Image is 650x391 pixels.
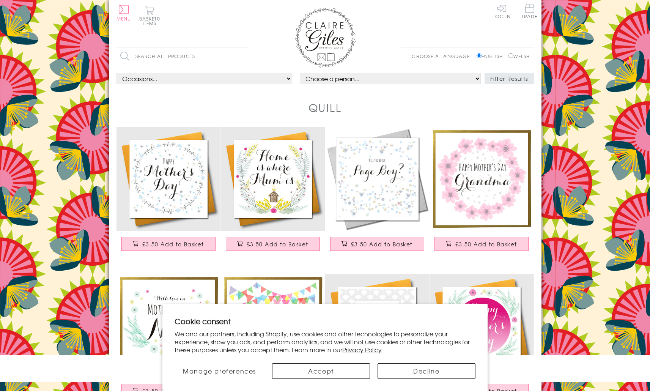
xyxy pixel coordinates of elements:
button: £3.50 Add to Basket [330,237,424,251]
a: Log In [493,4,511,19]
span: Menu [116,15,131,22]
button: Decline [378,363,475,379]
button: Filter Results [485,73,534,84]
button: Accept [272,363,370,379]
span: Manage preferences [183,366,256,375]
button: Basket0 items [139,6,160,25]
span: £3.50 Add to Basket [351,240,413,248]
span: £3.50 Add to Basket [142,240,204,248]
a: Trade [522,4,538,20]
a: Mother's Day Card, Home is where Mum is, Mum £3.50 Add to Basket [221,127,325,259]
span: Trade [522,4,538,19]
a: Wedding Card, Dots, Will you be our Page Boy? £3.50 Add to Basket [325,127,430,259]
h2: Cookie consent [175,316,475,326]
p: We and our partners, including Shopify, use cookies and other technologies to personalize your ex... [175,330,475,353]
label: English [477,53,507,60]
label: Welsh [508,53,530,60]
img: Claire Giles Greetings Cards [295,8,356,68]
a: Mother's Day Card, Happy Mother's Day, Open £3.50 Add to Basket [116,127,221,259]
img: Mother's Day Card, Spring Flowers, Open [430,274,534,378]
button: £3.50 Add to Basket [121,237,216,251]
img: Mother's Day Card, Home is where Mum is, Mum [221,127,325,231]
input: Search all products [116,48,249,65]
img: Mother's Day Card, Happy Mother's Day, Open [116,127,221,231]
img: Mother's Day Card, For Grandma, Grandma [430,127,534,231]
button: £3.50 Add to Basket [434,237,529,251]
input: Search [242,48,249,65]
a: Mother's Day Card, For Grandma, Grandma £3.50 Add to Basket [430,127,534,259]
button: Manage preferences [175,363,264,379]
img: Mother's Day Card, Pretty Pink Flower, Open [325,274,430,378]
button: £3.50 Add to Basket [226,237,320,251]
input: English [477,53,482,58]
p: Choose a language: [412,53,475,60]
img: Wedding Card, Dots, Will you be our Page Boy? [325,127,430,231]
a: Privacy Policy [342,345,382,354]
span: £3.50 Add to Basket [455,240,517,248]
img: Mother's Day Card, Colourful Bunting, Open [221,274,325,378]
img: Mother's Day Card, With love, Nan, Nan [116,274,221,378]
button: Menu [116,5,131,21]
span: £3.50 Add to Basket [247,240,308,248]
input: Welsh [508,53,513,58]
span: 0 items [143,15,160,27]
h1: Quill [308,100,342,115]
